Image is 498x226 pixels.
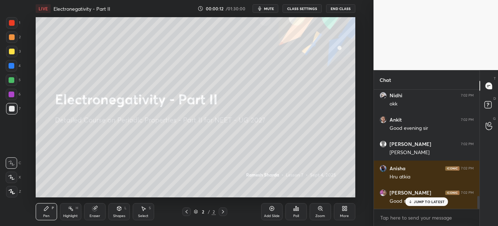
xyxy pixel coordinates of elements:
[494,76,496,81] p: T
[380,116,387,123] img: 62e357fc69d541bfb9aca2aafed71745.jpg
[212,208,216,215] div: 2
[461,118,474,122] div: 7:02 PM
[36,4,51,13] div: LIVE
[390,149,474,156] div: [PERSON_NAME]
[90,214,100,218] div: Eraser
[6,31,21,43] div: 2
[390,125,474,132] div: Good evening sir
[6,89,21,100] div: 6
[6,60,21,72] div: 4
[6,172,21,183] div: X
[264,214,280,218] div: Add Slide
[461,142,474,146] div: 7:02 PM
[374,70,397,89] p: Chat
[6,103,21,114] div: 7
[149,206,151,210] div: S
[315,214,325,218] div: Zoom
[390,173,474,181] div: Hru atkia
[138,214,148,218] div: Select
[380,141,387,148] img: default.png
[6,157,21,169] div: C
[461,93,474,98] div: 7:02 PM
[390,141,431,147] h6: [PERSON_NAME]
[293,214,299,218] div: Poll
[6,74,21,86] div: 5
[326,4,355,13] button: End Class
[390,92,402,99] h6: Nidhi
[113,214,125,218] div: Shapes
[54,5,110,12] h4: Electronegativity - Part II
[340,214,349,218] div: More
[390,117,402,123] h6: Ankit
[461,166,474,171] div: 7:02 PM
[380,92,387,99] img: 9ba81b744c214f80bc1c65ab7e314c0a.jpg
[461,191,474,195] div: 7:02 PM
[414,200,444,204] p: JUMP TO LATEST
[390,198,474,205] div: Good morning sar
[390,190,431,196] h6: [PERSON_NAME]
[380,165,387,172] img: c33f9ef103f144998e0f072be85ac580.jpg
[124,206,127,210] div: L
[374,90,479,209] div: grid
[43,214,50,218] div: Pen
[283,4,322,13] button: CLASS SETTINGS
[52,206,54,210] div: P
[445,166,459,171] img: iconic-dark.1390631f.png
[6,17,20,29] div: 1
[390,100,474,108] div: okk
[253,4,278,13] button: mute
[63,214,78,218] div: Highlight
[6,186,21,197] div: Z
[6,46,21,57] div: 3
[208,210,210,214] div: /
[199,210,207,214] div: 2
[493,96,496,101] p: D
[76,206,78,210] div: H
[445,191,459,195] img: iconic-dark.1390631f.png
[380,189,387,196] img: 3165eaadc29e4ac98a7de2dd90d2da15.jpg
[264,6,274,11] span: mute
[390,165,406,172] h6: Anisha
[493,116,496,121] p: G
